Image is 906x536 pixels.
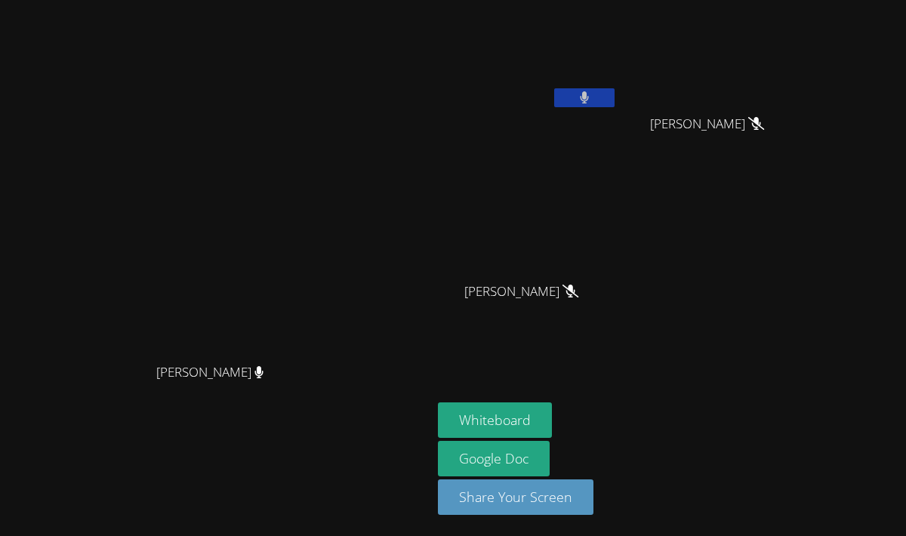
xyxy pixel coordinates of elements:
button: Share Your Screen [438,479,593,515]
span: [PERSON_NAME] [650,113,764,135]
a: Google Doc [438,441,550,476]
span: [PERSON_NAME] [464,281,578,303]
button: Whiteboard [438,402,552,438]
span: [PERSON_NAME] [156,362,264,384]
